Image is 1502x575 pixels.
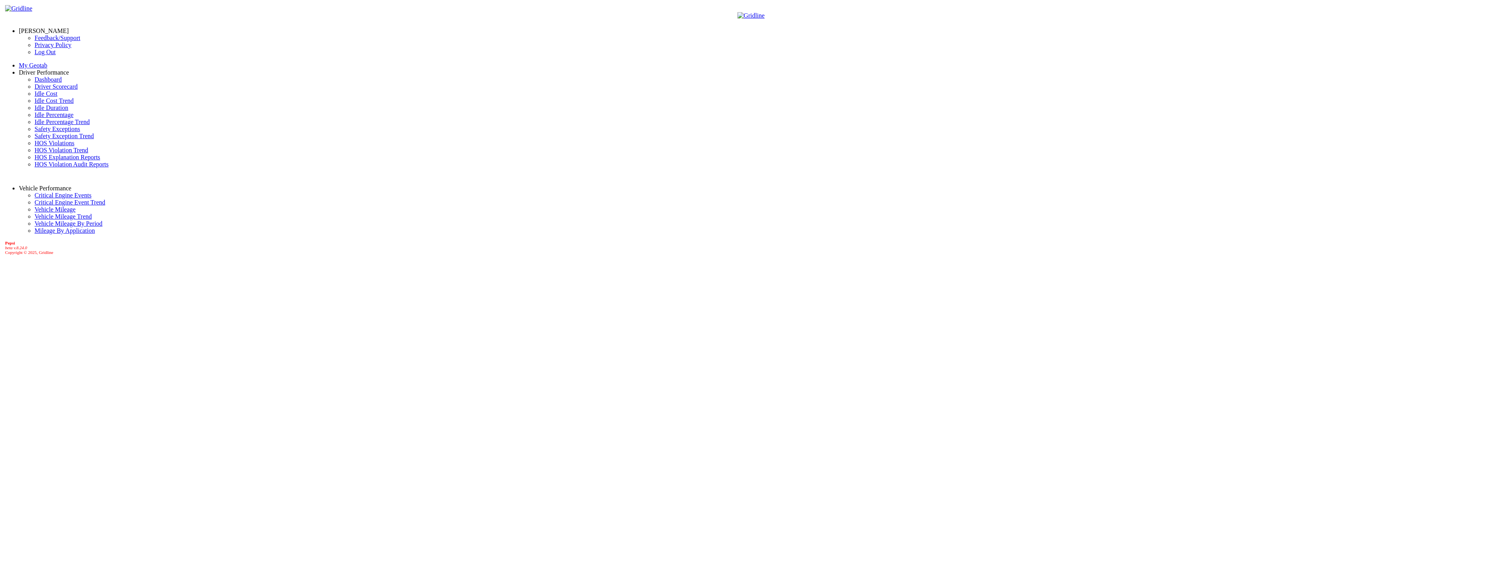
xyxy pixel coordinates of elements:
[19,69,69,76] a: Driver Performance
[35,111,73,118] a: Idle Percentage
[35,76,62,83] a: Dashboard
[35,154,100,161] a: HOS Explanation Reports
[35,90,57,97] a: Idle Cost
[35,35,80,41] a: Feedback/Support
[35,192,91,199] a: Critical Engine Events
[35,199,105,206] a: Critical Engine Event Trend
[35,83,78,90] a: Driver Scorecard
[35,161,109,168] a: HOS Violation Audit Reports
[35,49,56,55] a: Log Out
[35,147,88,153] a: HOS Violation Trend
[5,241,15,245] b: Pepsi
[35,97,74,104] a: Idle Cost Trend
[5,5,32,12] img: Gridline
[19,27,69,34] a: [PERSON_NAME]
[35,133,94,139] a: Safety Exception Trend
[35,140,74,146] a: HOS Violations
[5,245,27,250] i: beta v.8.24.0
[35,220,102,227] a: Vehicle Mileage By Period
[5,241,1499,255] div: Copyright © 2025, Gridline
[737,12,765,19] img: Gridline
[35,104,68,111] a: Idle Duration
[35,213,92,220] a: Vehicle Mileage Trend
[35,119,90,125] a: Idle Percentage Trend
[35,42,71,48] a: Privacy Policy
[35,206,75,213] a: Vehicle Mileage
[35,227,95,234] a: Mileage By Application
[19,185,71,192] a: Vehicle Performance
[35,126,80,132] a: Safety Exceptions
[19,62,47,69] a: My Geotab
